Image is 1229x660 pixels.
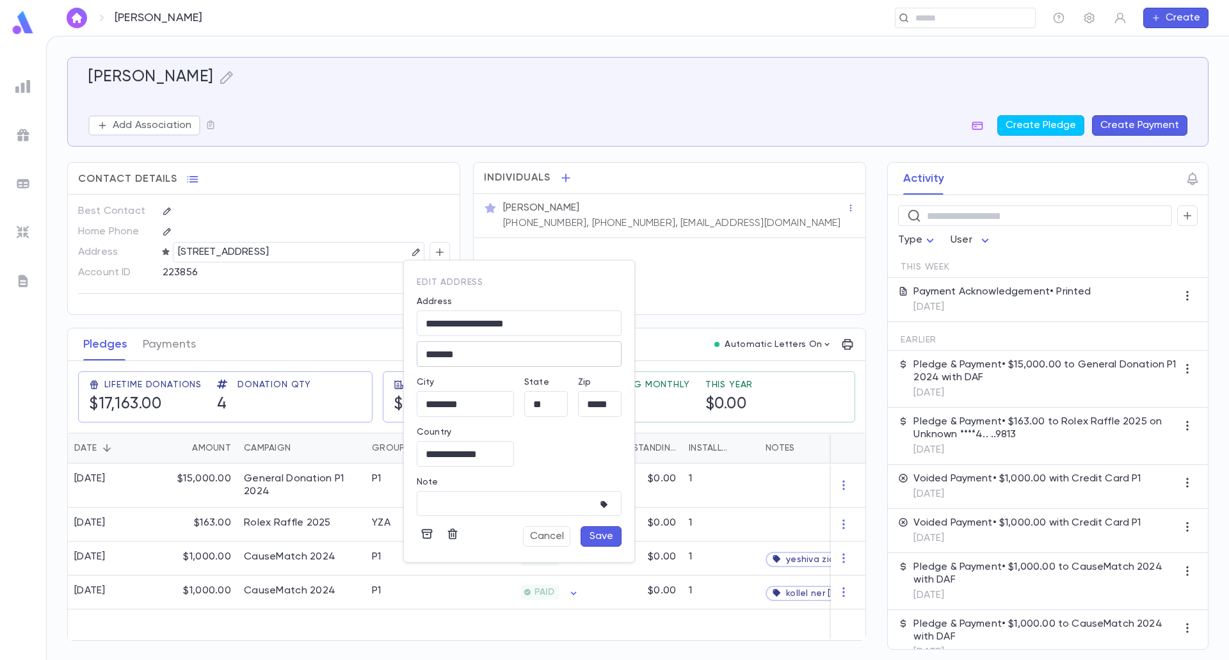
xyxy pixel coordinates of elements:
[523,526,570,547] button: Cancel
[417,278,483,287] span: edit address
[578,377,591,387] label: Zip
[417,377,435,387] label: City
[417,427,451,437] label: Country
[524,377,549,387] label: State
[417,296,452,307] label: Address
[417,477,438,487] label: Note
[581,526,622,547] button: Save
